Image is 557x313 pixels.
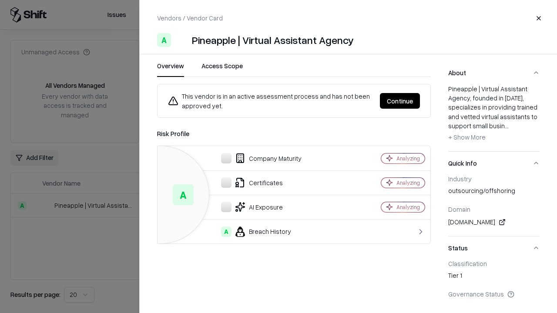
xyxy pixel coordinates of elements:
div: A [157,33,171,47]
div: Analyzing [396,203,420,211]
div: Analyzing [396,179,420,186]
p: Vendors / Vendor Card [157,13,223,23]
div: About [448,84,540,151]
div: Pineapple | Virtual Assistant Agency, founded in [DATE], specializes in providing trained and vet... [448,84,540,144]
div: Classification [448,260,540,267]
div: outsourcing/offshoring [448,186,540,198]
span: ... [505,122,509,130]
div: Pineapple | Virtual Assistant Agency [192,33,354,47]
button: + Show More [448,130,486,144]
div: Tier 1 [448,271,540,283]
div: A [173,184,194,205]
span: + Show More [448,133,486,141]
div: Risk Profile [157,128,431,139]
button: Overview [157,61,184,77]
div: Breach History [164,226,351,237]
button: Continue [380,93,420,109]
div: This vendor is in an active assessment process and has not been approved yet. [168,91,373,110]
div: [DOMAIN_NAME] [448,217,540,227]
div: Domain [448,205,540,213]
div: Company Maturity [164,153,351,163]
div: AI Exposure [164,202,351,212]
button: Quick Info [448,152,540,175]
div: A [221,226,232,237]
button: Access Scope [201,61,243,77]
div: Quick Info [448,175,540,236]
div: Governance Status [448,290,540,298]
button: Status [448,236,540,260]
img: Pineapple | Virtual Assistant Agency [174,33,188,47]
button: About [448,61,540,84]
div: Certificates [164,177,351,188]
div: Industry [448,175,540,183]
div: Analyzing [396,155,420,162]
